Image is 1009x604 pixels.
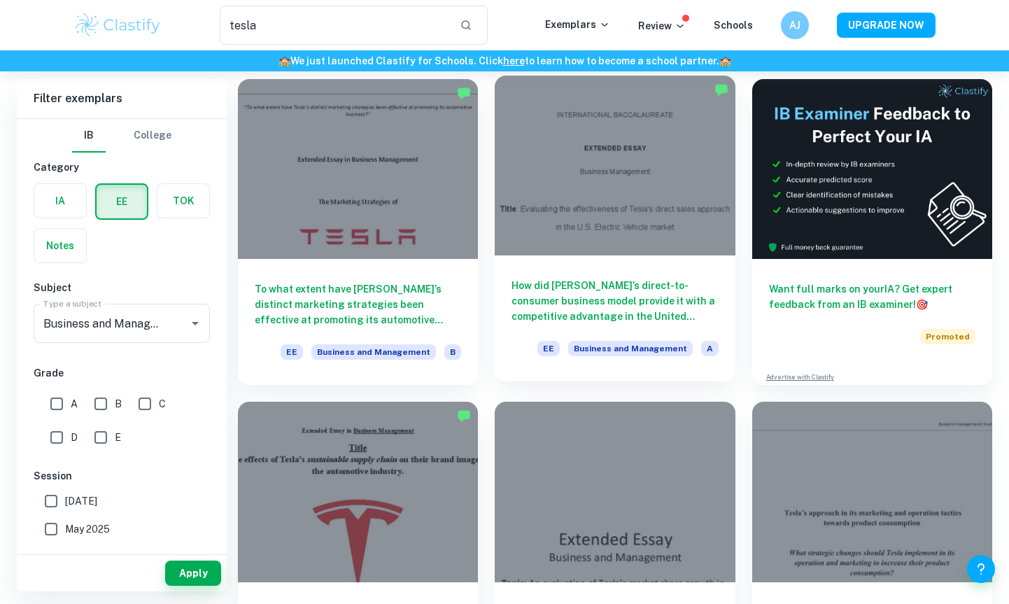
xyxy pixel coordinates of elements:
[638,18,686,34] p: Review
[65,493,97,509] span: [DATE]
[568,341,693,356] span: Business and Management
[185,314,205,333] button: Open
[714,20,753,31] a: Schools
[159,396,166,412] span: C
[781,11,809,39] button: AJ
[157,184,209,218] button: TOK
[752,79,992,259] img: Thumbnail
[701,341,719,356] span: A
[72,119,171,153] div: Filter type choice
[115,430,121,445] span: E
[920,329,975,344] span: Promoted
[165,561,221,586] button: Apply
[34,468,210,484] h6: Session
[967,555,995,583] button: Help and Feedback
[220,6,449,45] input: Search for any exemplars...
[238,79,478,385] a: To what extent have [PERSON_NAME]’s distinct marketing strategies been effective at promoting its...
[3,53,1006,69] h6: We just launched Clastify for Schools. Click to learn how to become a school partner.
[537,341,560,356] span: EE
[752,79,992,385] a: Want full marks on yourIA? Get expert feedback from an IB examiner!PromotedAdvertise with Clastify
[444,344,461,360] span: B
[34,280,210,295] h6: Subject
[278,55,290,66] span: 🏫
[457,409,471,423] img: Marked
[65,521,110,537] span: May 2025
[511,278,718,324] h6: How did [PERSON_NAME]’s direct-to-consumer business model provide it with a competitive advantage...
[916,299,928,310] span: 🎯
[72,119,106,153] button: IB
[134,119,171,153] button: College
[43,297,101,309] label: Type a subject
[255,281,461,328] h6: To what extent have [PERSON_NAME]’s distinct marketing strategies been effective at promoting its...
[503,55,525,66] a: here
[787,17,803,33] h6: AJ
[837,13,936,38] button: UPGRADE NOW
[34,160,210,175] h6: Category
[34,229,86,262] button: Notes
[281,344,303,360] span: EE
[545,17,610,32] p: Exemplars
[97,185,147,218] button: EE
[71,396,78,412] span: A
[17,79,227,118] h6: Filter exemplars
[457,86,471,100] img: Marked
[73,11,162,39] img: Clastify logo
[495,79,735,385] a: How did [PERSON_NAME]’s direct-to-consumer business model provide it with a competitive advantage...
[311,344,436,360] span: Business and Management
[34,184,86,218] button: IA
[719,55,731,66] span: 🏫
[71,430,78,445] span: D
[766,372,834,382] a: Advertise with Clastify
[769,281,975,312] h6: Want full marks on your IA ? Get expert feedback from an IB examiner!
[714,83,728,97] img: Marked
[34,365,210,381] h6: Grade
[115,396,122,412] span: B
